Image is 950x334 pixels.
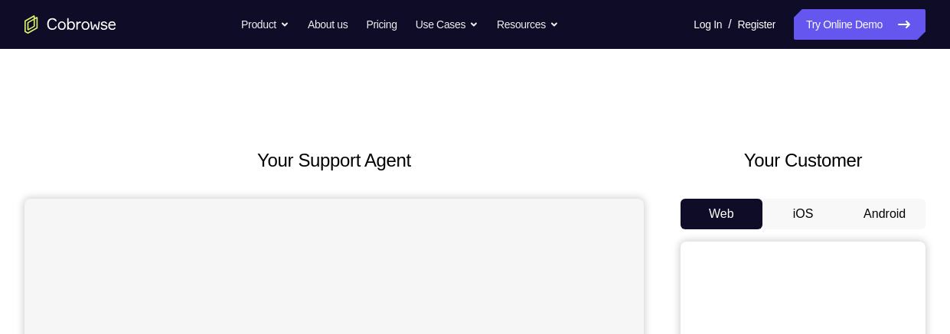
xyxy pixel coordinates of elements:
[728,15,731,34] span: /
[738,9,775,40] a: Register
[497,9,559,40] button: Resources
[24,147,644,174] h2: Your Support Agent
[681,199,762,229] button: Web
[308,9,348,40] a: About us
[794,9,926,40] a: Try Online Demo
[366,9,397,40] a: Pricing
[762,199,844,229] button: iOS
[416,9,478,40] button: Use Cases
[844,199,926,229] button: Android
[681,147,926,174] h2: Your Customer
[241,9,289,40] button: Product
[24,15,116,34] a: Go to the home page
[694,9,722,40] a: Log In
